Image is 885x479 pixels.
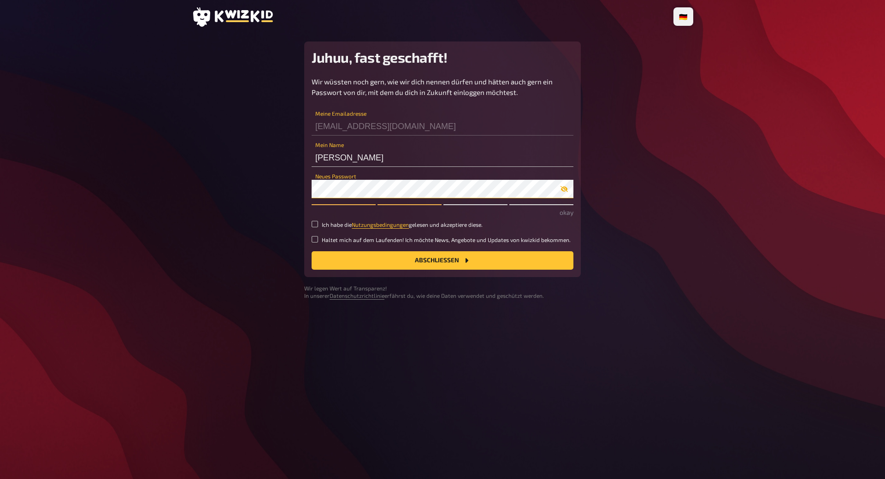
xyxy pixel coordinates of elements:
[312,148,573,167] input: Mein Name
[304,284,581,300] small: Wir legen Wert auf Transparenz! In unserer erfährst du, wie deine Daten verwendet und geschützt w...
[312,117,573,136] input: Meine Emailadresse
[352,221,409,228] a: Nutzungsbedingungen
[322,221,483,229] small: Ich habe die gelesen und akzeptiere diese.
[312,77,573,97] p: Wir wüssten noch gern, wie wir dich nennen dürfen und hätten auch gern ein Passwort von dir, mit ...
[312,251,573,270] button: Abschließen
[675,9,691,24] li: 🇩🇪
[322,236,571,244] small: Haltet mich auf dem Laufenden! Ich möchte News, Angebote und Updates von kwizkid bekommen.
[312,49,573,65] h2: Juhuu, fast geschafft!
[312,207,573,217] p: okay
[330,292,384,299] a: Datenschutzrichtlinie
